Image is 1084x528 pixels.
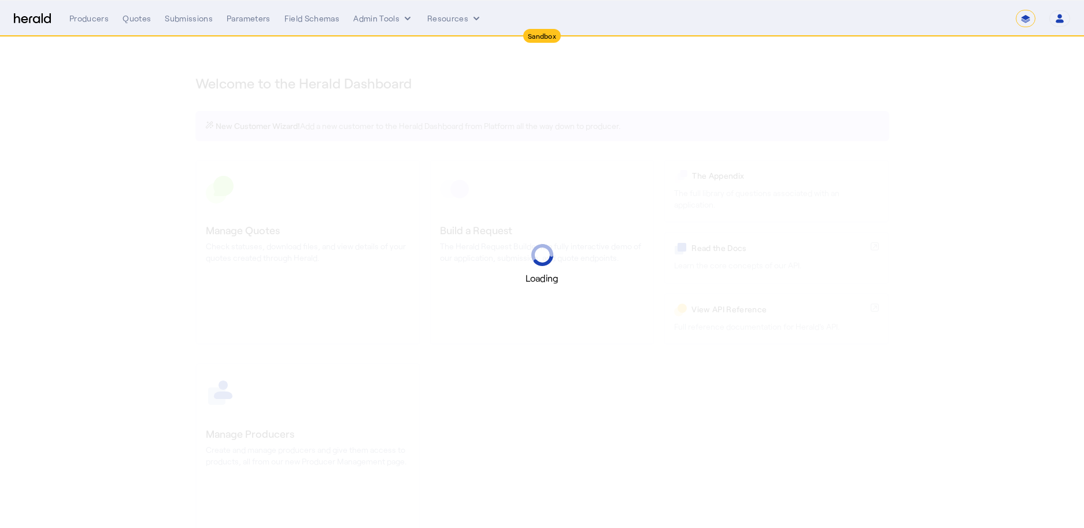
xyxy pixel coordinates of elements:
div: Quotes [123,13,151,24]
div: Producers [69,13,109,24]
button: Resources dropdown menu [427,13,482,24]
div: Parameters [227,13,271,24]
div: Submissions [165,13,213,24]
div: Sandbox [523,29,561,43]
button: internal dropdown menu [353,13,413,24]
img: Herald Logo [14,13,51,24]
div: Field Schemas [284,13,340,24]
